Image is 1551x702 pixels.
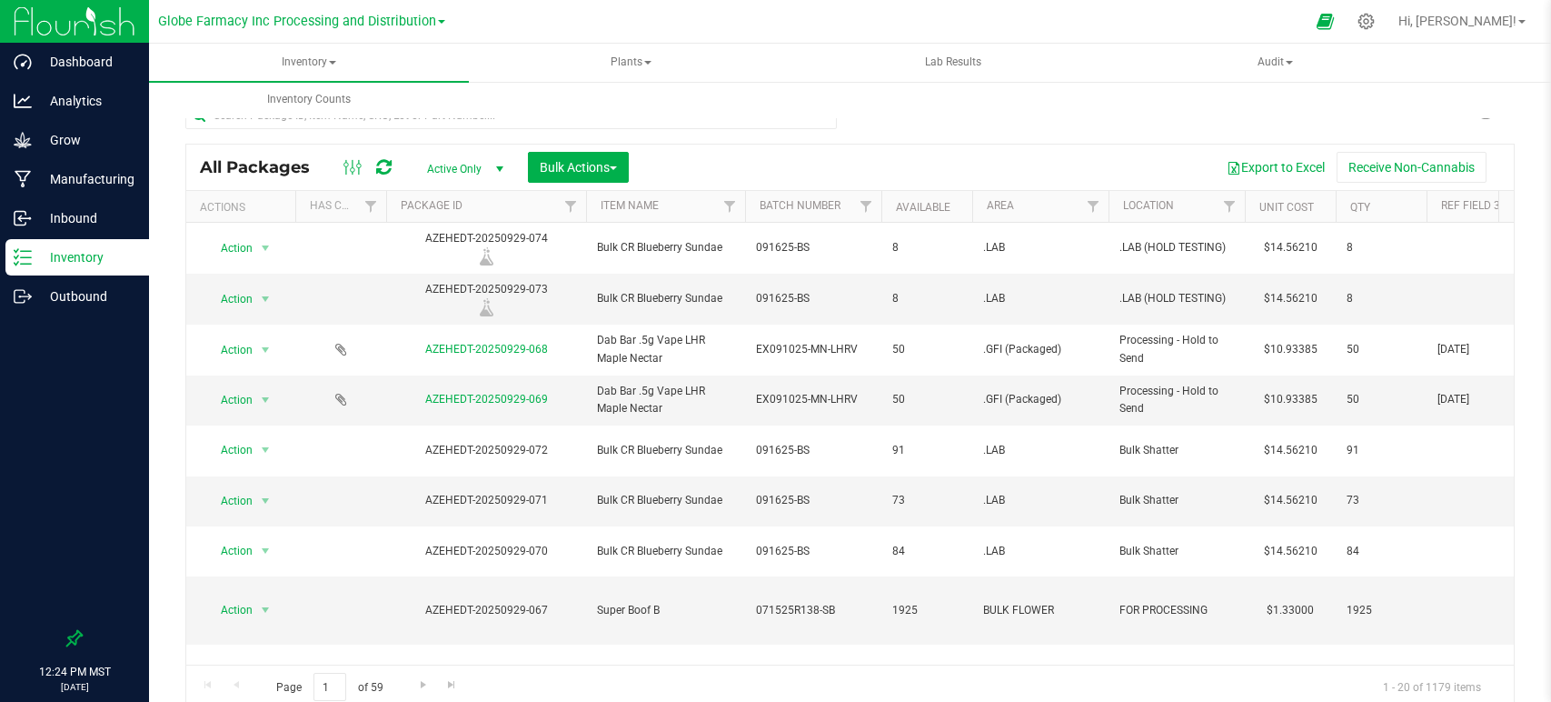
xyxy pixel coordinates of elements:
[1115,44,1435,82] a: Audit
[983,239,1098,256] span: .LAB
[204,437,254,463] span: Action
[32,168,141,190] p: Manufacturing
[1245,476,1336,526] td: $14.56210
[383,298,589,316] div: Lab Sample
[14,170,32,188] inline-svg: Manufacturing
[1245,376,1336,426] td: $10.93385
[1119,239,1234,256] span: .LAB (HOLD TESTING)
[1305,4,1346,39] span: Open Ecommerce Menu
[200,201,288,214] div: Actions
[14,209,32,227] inline-svg: Inbound
[32,51,141,73] p: Dashboard
[597,332,734,366] span: Dab Bar .5g Vape LHR Maple Nectar
[1245,426,1336,476] td: $14.56210
[892,290,961,307] span: 8
[1355,13,1377,30] div: Manage settings
[1347,341,1416,358] span: 50
[401,199,462,212] a: Package ID
[760,199,840,212] a: Batch Number
[32,129,141,151] p: Grow
[715,191,745,222] a: Filter
[1119,332,1234,366] span: Processing - Hold to Send
[383,543,589,560] div: AZEHEDT-20250929-070
[204,597,254,623] span: Action
[1337,152,1486,183] button: Receive Non-Cannabis
[1123,199,1174,212] a: Location
[1245,274,1336,325] td: $14.56210
[14,287,32,306] inline-svg: Outbound
[1347,290,1416,307] span: 8
[1119,543,1234,560] span: Bulk Shatter
[1215,191,1245,222] a: Filter
[597,543,734,560] span: Bulk CR Blueberry Sundae
[383,247,589,266] div: Lab Sample
[1215,152,1337,183] button: Export to Excel
[892,442,961,459] span: 91
[383,281,589,316] div: AZEHEDT-20250929-073
[597,442,734,459] span: Bulk CR Blueberry Sundae
[756,239,870,256] span: 091625-BS
[295,191,386,223] th: Has COA
[892,341,961,358] span: 50
[32,286,141,307] p: Outbound
[756,290,870,307] span: 091625-BS
[528,152,629,183] button: Bulk Actions
[472,45,790,81] span: Plants
[756,341,870,358] span: EX091025-MN-LHRV
[1245,577,1336,645] td: $1.33000
[243,92,375,107] span: Inventory Counts
[1347,442,1416,459] span: 91
[597,602,734,619] span: Super Boof B
[254,387,277,413] span: select
[383,492,589,509] div: AZEHEDT-20250929-071
[540,160,617,175] span: Bulk Actions
[149,81,469,119] a: Inventory Counts
[204,488,254,514] span: Action
[983,290,1098,307] span: .LAB
[204,286,254,312] span: Action
[14,131,32,149] inline-svg: Grow
[892,239,961,256] span: 8
[254,538,277,564] span: select
[983,442,1098,459] span: .LAB
[254,437,277,463] span: select
[158,14,436,29] span: Globe Farmacy Inc Processing and Distribution
[1368,673,1496,700] span: 1 - 20 of 1179 items
[8,680,141,694] p: [DATE]
[1245,325,1336,375] td: $10.93385
[425,393,548,406] a: AZEHEDT-20250929-069
[983,602,1098,619] span: BULK FLOWER
[54,554,75,576] iframe: Resource center unread badge
[556,191,586,222] a: Filter
[983,543,1098,560] span: .LAB
[1347,239,1416,256] span: 8
[1347,492,1416,509] span: 73
[32,90,141,112] p: Analytics
[14,92,32,110] inline-svg: Analytics
[1116,45,1434,81] span: Audit
[892,602,961,619] span: 1925
[425,343,548,356] a: AZEHEDT-20250929-068
[200,157,328,177] span: All Packages
[32,246,141,268] p: Inventory
[1119,602,1234,619] span: FOR PROCESSING
[793,44,1113,82] a: Lab Results
[14,53,32,71] inline-svg: Dashboard
[254,488,277,514] span: select
[1119,442,1234,459] span: Bulk Shatter
[851,191,881,222] a: Filter
[439,673,465,697] a: Go to the last page
[261,673,398,701] span: Page of 59
[204,337,254,363] span: Action
[1259,201,1314,214] a: Unit Cost
[983,341,1098,358] span: .GFI (Packaged)
[356,191,386,222] a: Filter
[756,442,870,459] span: 091625-BS
[1119,383,1234,417] span: Processing - Hold to Send
[1245,223,1336,274] td: $14.56210
[204,236,254,261] span: Action
[1347,543,1416,560] span: 84
[149,44,469,82] a: Inventory
[896,201,950,214] a: Available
